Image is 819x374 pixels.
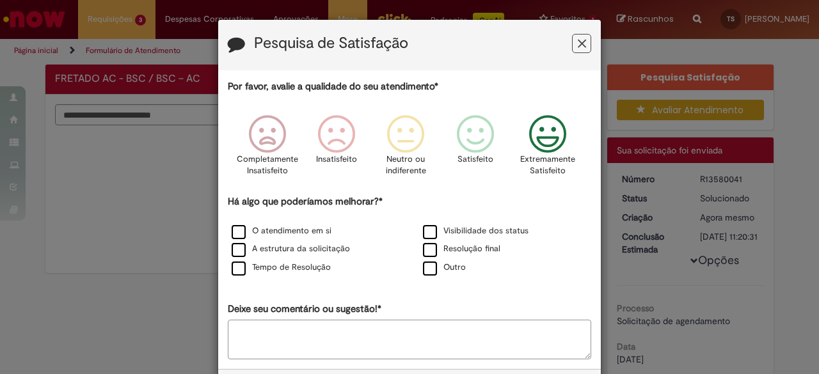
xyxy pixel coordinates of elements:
p: Neutro ou indiferente [383,153,429,177]
div: Completamente Insatisfeito [235,105,300,193]
label: Visibilidade dos status [423,225,529,237]
label: Tempo de Resolução [232,261,331,274]
p: Extremamente Satisfeito [520,153,575,177]
label: Pesquisa de Satisfação [254,35,408,52]
p: Insatisfeito [316,153,357,166]
label: Por favor, avalie a qualidade do seu atendimento* [228,80,438,93]
div: Satisfeito [442,105,507,193]
label: Deixe seu comentário ou sugestão!* [228,302,381,316]
div: Há algo que poderíamos melhorar?* [228,195,591,277]
div: Insatisfeito [304,105,369,193]
p: Satisfeito [457,153,493,166]
label: A estrutura da solicitação [232,243,350,255]
div: Extremamente Satisfeito [512,105,585,193]
label: O atendimento em si [232,225,331,237]
label: Outro [423,261,466,274]
div: Neutro ou indiferente [373,105,438,193]
label: Resolução final [423,243,500,255]
p: Completamente Insatisfeito [237,153,298,177]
